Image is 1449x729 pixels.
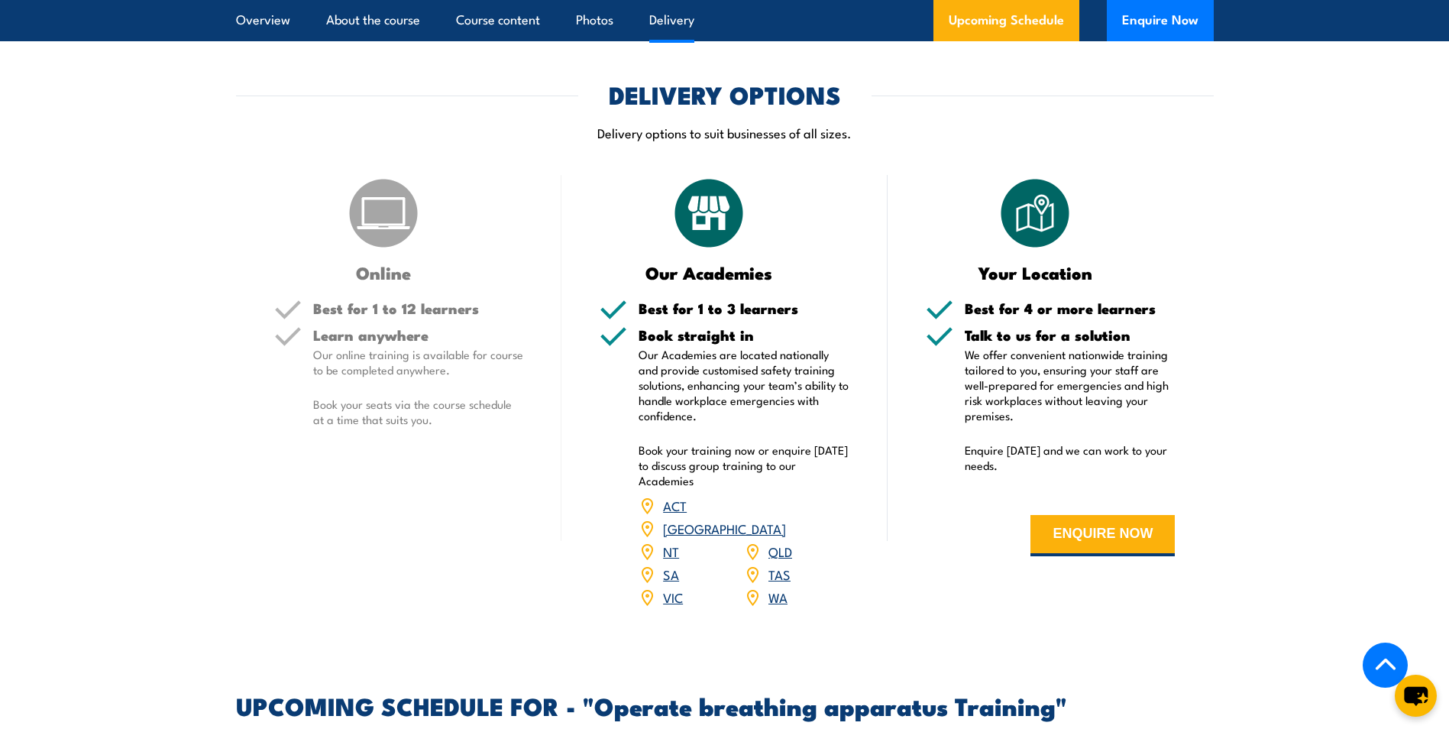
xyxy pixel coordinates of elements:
[313,328,524,342] h5: Learn anywhere
[663,542,679,560] a: NT
[600,264,819,281] h3: Our Academies
[768,588,788,606] a: WA
[1395,675,1437,717] button: chat-button
[965,442,1176,473] p: Enquire [DATE] and we can work to your needs.
[663,565,679,583] a: SA
[313,347,524,377] p: Our online training is available for course to be completed anywhere.
[1030,515,1175,556] button: ENQUIRE NOW
[926,264,1145,281] h3: Your Location
[639,328,849,342] h5: Book straight in
[768,565,791,583] a: TAS
[274,264,493,281] h3: Online
[663,519,786,537] a: [GEOGRAPHIC_DATA]
[639,347,849,423] p: Our Academies are located nationally and provide customised safety training solutions, enhancing ...
[768,542,792,560] a: QLD
[639,442,849,488] p: Book your training now or enquire [DATE] to discuss group training to our Academies
[313,301,524,316] h5: Best for 1 to 12 learners
[236,695,1214,716] h2: UPCOMING SCHEDULE FOR - "Operate breathing apparatus Training"
[965,301,1176,316] h5: Best for 4 or more learners
[609,83,841,105] h2: DELIVERY OPTIONS
[965,328,1176,342] h5: Talk to us for a solution
[639,301,849,316] h5: Best for 1 to 3 learners
[663,496,687,514] a: ACT
[965,347,1176,423] p: We offer convenient nationwide training tailored to you, ensuring your staff are well-prepared fo...
[663,588,683,606] a: VIC
[236,124,1214,141] p: Delivery options to suit businesses of all sizes.
[313,397,524,427] p: Book your seats via the course schedule at a time that suits you.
